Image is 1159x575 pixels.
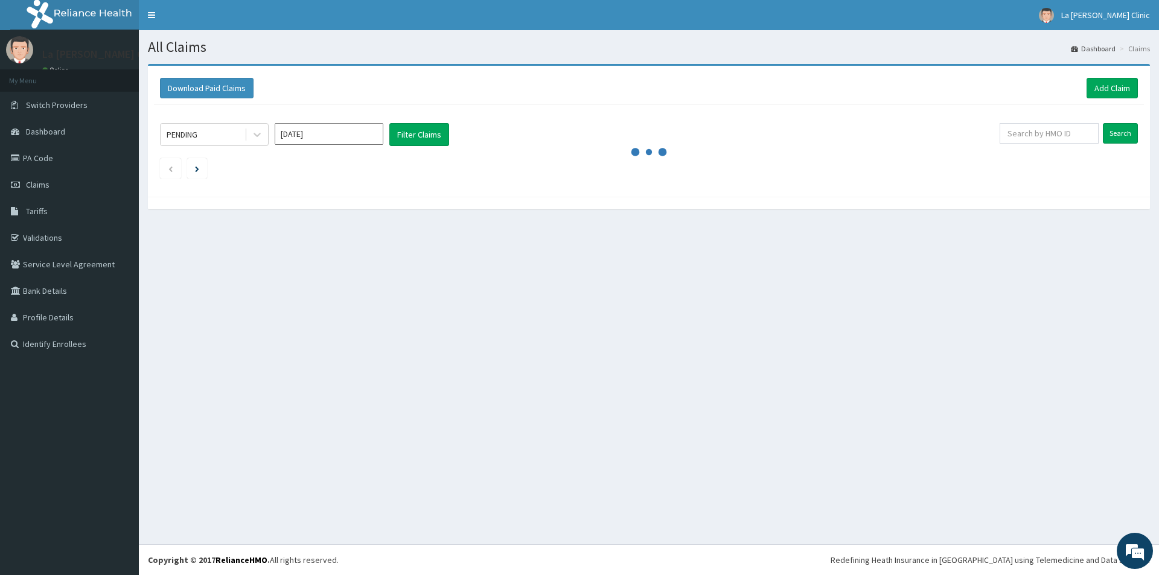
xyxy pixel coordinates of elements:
[1087,78,1138,98] a: Add Claim
[26,126,65,137] span: Dashboard
[6,36,33,63] img: User Image
[167,129,197,141] div: PENDING
[26,179,49,190] span: Claims
[148,554,270,565] strong: Copyright © 2017 .
[195,163,199,174] a: Next page
[1103,123,1138,144] input: Search
[831,554,1150,566] div: Redefining Heath Insurance in [GEOGRAPHIC_DATA] using Telemedicine and Data Science!
[216,554,267,565] a: RelianceHMO
[42,49,162,60] p: La [PERSON_NAME] Clinic
[139,544,1159,575] footer: All rights reserved.
[26,100,88,110] span: Switch Providers
[168,163,173,174] a: Previous page
[631,134,667,170] svg: audio-loading
[160,78,254,98] button: Download Paid Claims
[389,123,449,146] button: Filter Claims
[1039,8,1054,23] img: User Image
[275,123,383,145] input: Select Month and Year
[1000,123,1099,144] input: Search by HMO ID
[26,206,48,217] span: Tariffs
[1117,43,1150,54] li: Claims
[42,66,71,74] a: Online
[1071,43,1116,54] a: Dashboard
[148,39,1150,55] h1: All Claims
[1061,10,1150,21] span: La [PERSON_NAME] Clinic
